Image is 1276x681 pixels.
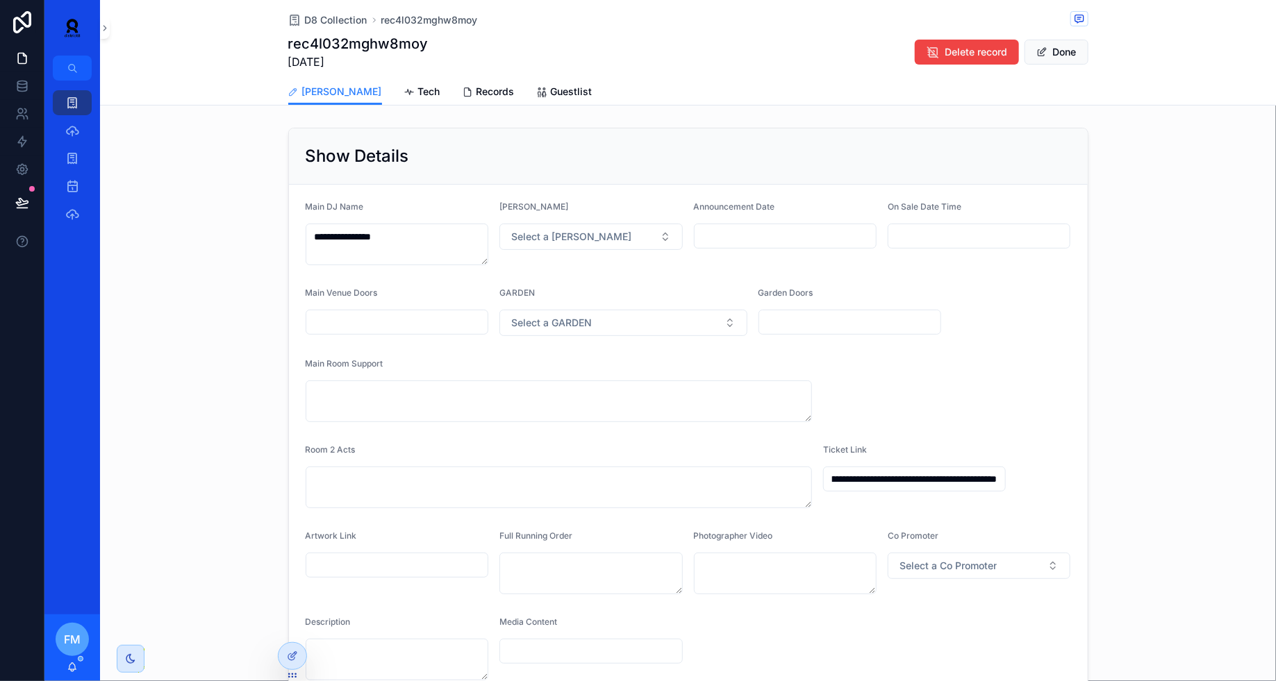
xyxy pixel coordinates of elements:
div: scrollable content [44,81,100,244]
a: rec4l032mghw8moy [381,13,478,27]
a: [PERSON_NAME] [288,79,382,106]
button: Select Button [888,553,1071,579]
span: [DATE] [288,53,429,70]
span: Full Running Order [499,530,572,541]
span: Announcement Date [694,201,775,212]
span: Ticket Link [823,444,867,455]
span: [PERSON_NAME] [302,85,382,99]
span: Room 2 Acts [306,444,356,455]
span: Main Room Support [306,358,383,369]
a: Records [463,79,515,107]
span: Select a GARDEN [511,316,592,330]
span: GARDEN [499,287,535,298]
span: Tech [418,85,440,99]
button: Done [1025,40,1088,65]
span: D8 Collection [305,13,367,27]
span: Co Promoter [888,530,938,541]
span: Media Content [499,616,557,627]
span: Photographer Video [694,530,773,541]
h2: Show Details [306,145,409,167]
span: Records [477,85,515,99]
span: Select a Co Promoter [900,559,997,573]
span: Artwork Link [306,530,357,541]
span: Main Venue Doors [306,287,378,298]
span: Guestlist [551,85,593,99]
h1: rec4l032mghw8moy [288,34,429,53]
span: Garden Doors [759,287,813,298]
button: Delete record [915,40,1019,65]
button: Select Button [499,224,683,250]
img: App logo [56,17,89,39]
a: Guestlist [537,79,593,107]
span: Description [306,616,351,627]
span: Main DJ Name [306,201,364,212]
a: D8 Collection [288,13,367,27]
span: FM [64,631,81,648]
span: [PERSON_NAME] [499,201,568,212]
span: Delete record [945,45,1008,59]
span: On Sale Date Time [888,201,961,212]
a: Tech [404,79,440,107]
button: Select Button [499,310,747,336]
span: Select a [PERSON_NAME] [511,230,631,244]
